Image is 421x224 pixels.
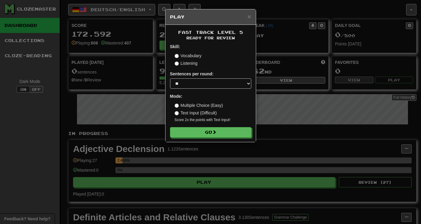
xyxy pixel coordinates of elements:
label: Sentences per round: [170,71,214,77]
input: Text Input (Difficult) [175,111,179,115]
input: Listening [175,61,179,66]
small: Ready for Review [170,35,251,41]
label: Multiple Choice (Easy) [175,102,223,108]
button: Close [247,13,251,20]
strong: Skill: [170,44,180,49]
input: Multiple Choice (Easy) [175,104,179,108]
small: Score 2x the points with Text Input ! [175,117,251,123]
label: Text Input (Difficult) [175,110,217,116]
button: Go [170,127,251,137]
label: Vocabulary [175,53,202,59]
h5: Play [170,14,251,20]
input: Vocabulary [175,54,179,58]
span: × [247,13,251,20]
span: Fast Track Level 5 [178,30,243,35]
label: Listening [175,60,198,66]
strong: Mode: [170,94,182,99]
